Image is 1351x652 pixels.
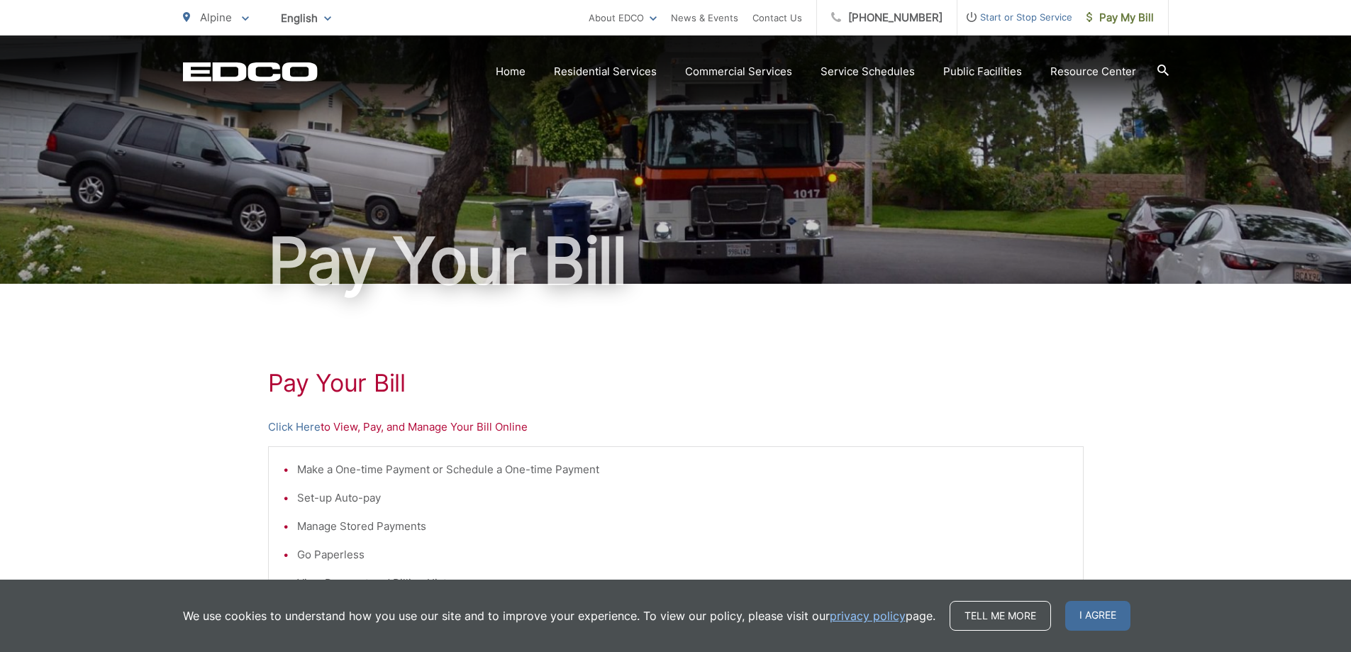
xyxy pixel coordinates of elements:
[589,9,657,26] a: About EDCO
[297,518,1069,535] li: Manage Stored Payments
[752,9,802,26] a: Contact Us
[1065,601,1130,631] span: I agree
[1086,9,1154,26] span: Pay My Bill
[270,6,342,31] span: English
[200,11,232,24] span: Alpine
[297,490,1069,507] li: Set-up Auto-pay
[830,607,906,624] a: privacy policy
[685,63,792,80] a: Commercial Services
[496,63,526,80] a: Home
[183,62,318,82] a: EDCD logo. Return to the homepage.
[268,369,1084,397] h1: Pay Your Bill
[297,461,1069,478] li: Make a One-time Payment or Schedule a One-time Payment
[297,575,1069,592] li: View Payment and Billing History
[268,419,321,436] a: Click Here
[821,63,915,80] a: Service Schedules
[950,601,1051,631] a: Tell me more
[183,607,935,624] p: We use cookies to understand how you use our site and to improve your experience. To view our pol...
[183,226,1169,297] h1: Pay Your Bill
[943,63,1022,80] a: Public Facilities
[268,419,1084,436] p: to View, Pay, and Manage Your Bill Online
[554,63,657,80] a: Residential Services
[1050,63,1136,80] a: Resource Center
[297,546,1069,563] li: Go Paperless
[671,9,738,26] a: News & Events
